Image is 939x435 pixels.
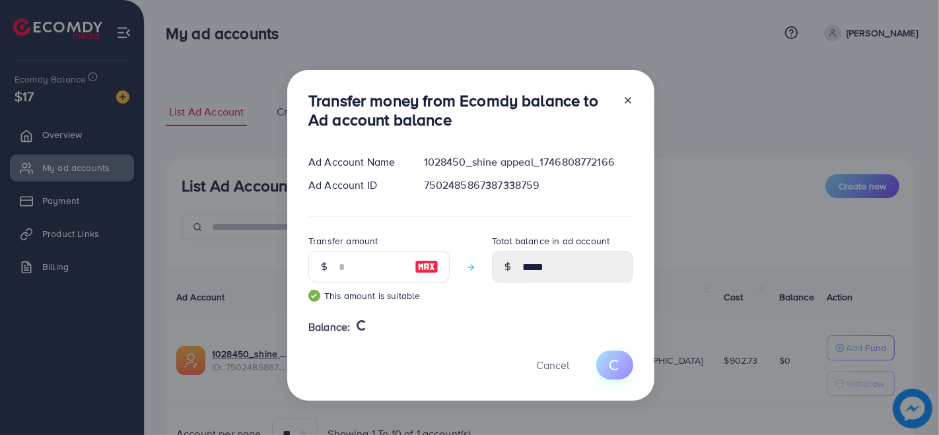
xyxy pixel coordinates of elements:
span: Cancel [536,358,569,372]
label: Transfer amount [308,234,378,248]
div: 1028450_shine appeal_1746808772166 [413,154,644,170]
div: Ad Account Name [298,154,413,170]
label: Total balance in ad account [492,234,609,248]
img: image [415,259,438,275]
h3: Transfer money from Ecomdy balance to Ad account balance [308,91,612,129]
span: Balance: [308,319,350,335]
div: 7502485867387338759 [413,178,644,193]
small: This amount is suitable [308,289,450,302]
img: guide [308,290,320,302]
div: Ad Account ID [298,178,413,193]
button: Cancel [520,351,586,379]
